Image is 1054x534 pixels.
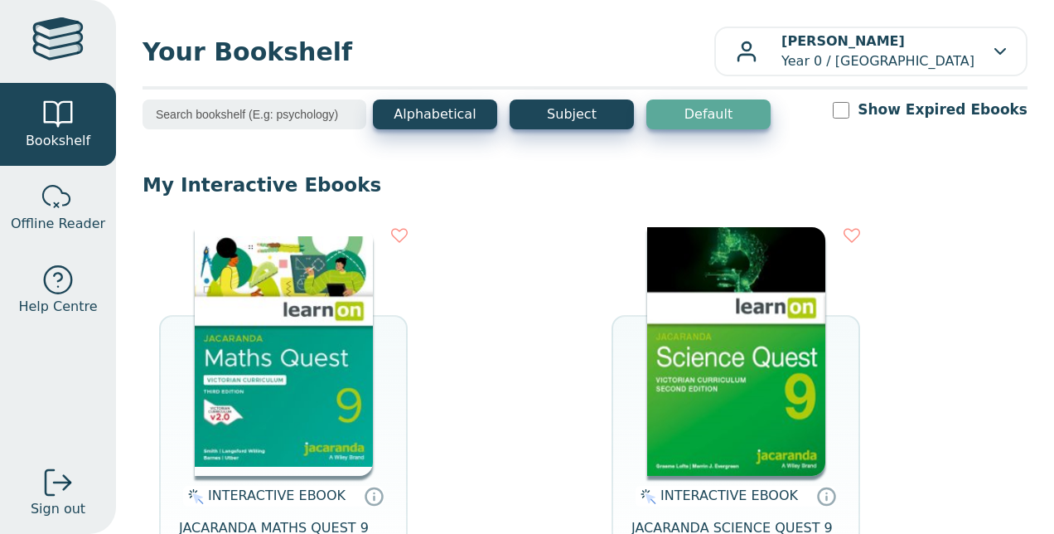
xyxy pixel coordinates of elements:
[646,100,771,129] button: Default
[26,131,90,151] span: Bookshelf
[195,227,373,476] img: d8ec4081-4f6c-4da7-a9b0-af0f6a6d5f93.jpg
[660,488,798,503] span: INTERACTIVE EBOOK
[208,488,346,503] span: INTERACTIVE EBOOK
[143,172,1027,197] p: My Interactive Ebooks
[18,297,97,317] span: Help Centre
[183,487,204,507] img: interactive.svg
[31,499,85,519] span: Sign out
[364,486,384,506] a: Interactive eBooks are accessed online via the publisher’s portal. They contain interactive resou...
[636,487,656,507] img: interactive.svg
[143,33,714,70] span: Your Bookshelf
[510,100,634,129] button: Subject
[781,33,905,49] b: [PERSON_NAME]
[143,100,366,129] input: Search bookshelf (E.g: psychology)
[816,486,836,506] a: Interactive eBooks are accessed online via the publisher’s portal. They contain interactive resou...
[373,100,497,129] button: Alphabetical
[781,32,974,71] p: Year 0 / [GEOGRAPHIC_DATA]
[714,27,1027,76] button: [PERSON_NAME]Year 0 / [GEOGRAPHIC_DATA]
[647,227,825,476] img: 30be4121-5288-ea11-a992-0272d098c78b.png
[11,214,105,234] span: Offline Reader
[858,100,1027,120] label: Show Expired Ebooks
